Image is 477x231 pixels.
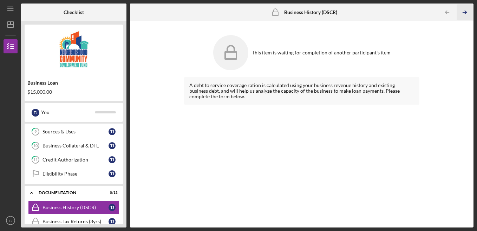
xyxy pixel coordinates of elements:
div: documentation [39,191,100,195]
div: Credit Authorization [43,157,109,163]
button: TJ [4,213,18,227]
div: Business Tax Returns (3yrs) [43,219,109,224]
b: Checklist [64,9,84,15]
div: 0 / 13 [105,191,118,195]
div: T J [32,109,39,117]
tspan: 10 [33,144,38,148]
a: 11Credit AuthorizationTJ [28,153,119,167]
div: A debt to service coverage ration is calculated using your business revenue history and existing ... [189,82,414,99]
a: Business History (DSCR)TJ [28,200,119,214]
div: Sources & Uses [43,129,109,134]
a: Business Tax Returns (3yrs)TJ [28,214,119,229]
div: T J [109,170,116,177]
b: Business History (DSCR) [284,9,337,15]
tspan: 11 [33,158,38,162]
div: Business History (DSCR) [43,205,109,210]
a: 9Sources & UsesTJ [28,125,119,139]
div: T J [109,128,116,135]
div: $15,000.00 [27,89,120,95]
div: Business Collateral & DTE [43,143,109,148]
a: 10Business Collateral & DTETJ [28,139,119,153]
div: T J [109,156,116,163]
tspan: 9 [34,130,37,134]
div: T J [109,204,116,211]
div: T J [109,142,116,149]
a: Eligibility PhaseTJ [28,167,119,181]
div: Eligibility Phase [43,171,109,177]
div: T J [109,218,116,225]
div: You [41,106,95,118]
div: Business Loan [27,80,120,86]
text: TJ [9,219,13,223]
img: Product logo [25,28,123,70]
div: This item is waiting for completion of another participant's item [252,50,391,55]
